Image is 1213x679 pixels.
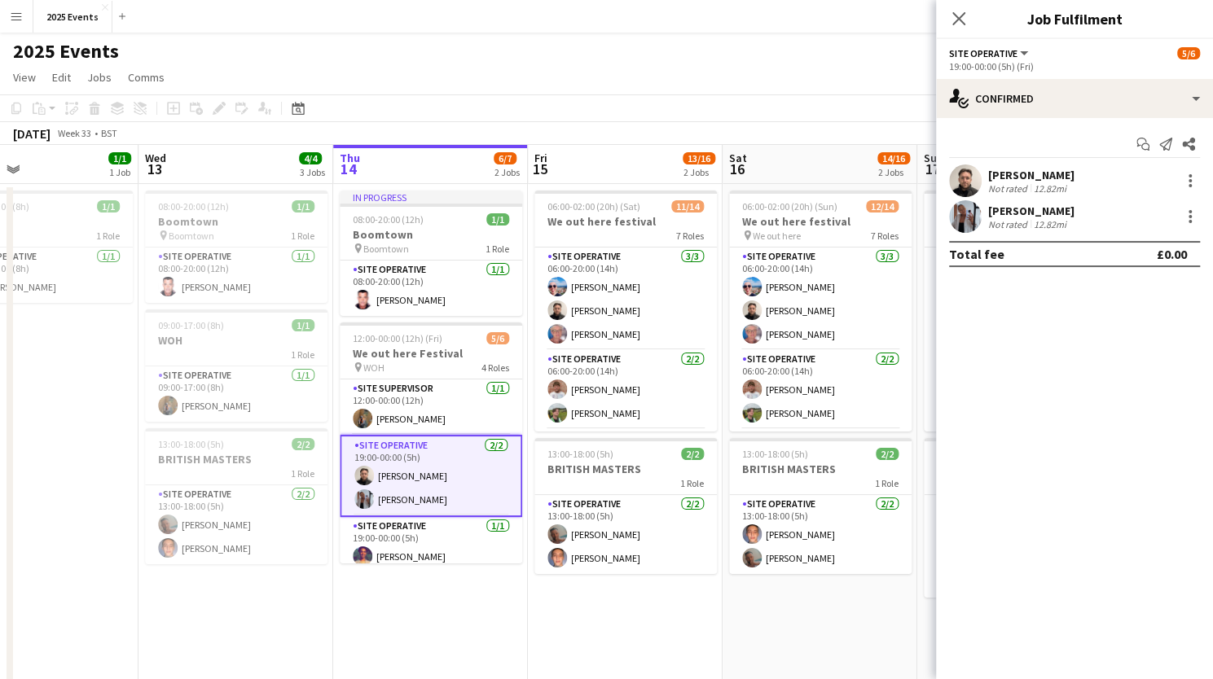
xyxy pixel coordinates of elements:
a: View [7,67,42,88]
div: 12.82mi [1031,182,1070,195]
h3: Boomtown [145,214,327,229]
app-card-role: Site Operative3/306:00-20:00 (14h)[PERSON_NAME][PERSON_NAME][PERSON_NAME] [534,248,717,350]
h3: BRITISH MASTERS [145,452,327,467]
span: 14 [337,160,360,178]
app-card-role: Site Operative1/119:00-00:00 (5h)[PERSON_NAME] [340,517,522,572]
app-card-role: Site Operative2/213:00-18:00 (5h)[PERSON_NAME][PERSON_NAME] [145,485,327,564]
h3: We out here festival [534,214,717,229]
span: 1/1 [486,213,509,226]
app-job-card: 06:00-02:00 (20h) (Sat)11/14We out here festival7 RolesSite Operative3/306:00-20:00 (14h)[PERSON_... [534,191,717,431]
div: 12.82mi [1031,218,1070,230]
span: Thu [340,151,360,165]
app-job-card: 13:00-18:00 (5h)2/2BRITISH MASTERS1 RoleSite Operative2/213:00-18:00 (5h)[PERSON_NAME][PERSON_NAME] [729,438,912,574]
app-job-card: 13:00-18:00 (5h)2/2BRITISH MASTERS1 RoleSite Operative2/213:00-18:00 (5h)[PERSON_NAME][PERSON_NAME] [534,438,717,574]
app-card-role: Site Operative2/219:00-00:00 (5h)[PERSON_NAME][PERSON_NAME] [340,435,522,517]
span: 09:00-17:00 (8h) [158,319,224,331]
span: Edit [52,70,71,85]
span: 13:00-18:00 (5h) [547,448,613,460]
div: 2 Jobs [878,166,909,178]
h1: 2025 Events [13,39,119,64]
span: 1 Role [680,477,704,489]
div: 1 Job [109,166,130,178]
h3: We out here Festival [340,346,522,361]
span: 4/4 [299,152,322,164]
span: 13:00-18:00 (5h) [158,438,224,450]
div: [PERSON_NAME] [988,204,1075,218]
span: Jobs [87,70,112,85]
h3: WOH [145,333,327,348]
span: 1/1 [108,152,131,164]
app-job-card: 09:00-17:00 (8h)1/1WOH1 RoleSite Operative1/109:00-17:00 (8h)[PERSON_NAME] [145,309,327,422]
span: 7 Roles [871,230,899,242]
span: 1/1 [97,200,120,212]
app-card-role: Site Operative1/108:00-20:00 (12h)[PERSON_NAME] [145,248,327,303]
span: 12/14 [866,200,899,212]
span: Site Operative [949,47,1017,59]
span: 15 [532,160,547,178]
div: 19:00-00:00 (5h) (Fri) [949,60,1200,72]
a: Jobs [81,67,118,88]
app-job-card: 13:00-18:00 (5h)2/2BRITISH MASTERS1 RoleSite Operative2/213:00-18:00 (5h)[PERSON_NAME][PERSON_NAME] [145,428,327,564]
div: £0.00 [1157,246,1187,262]
span: 1 Role [291,348,314,361]
div: 3 Jobs [300,166,325,178]
span: 1 Role [96,230,120,242]
span: Sat [729,151,747,165]
app-card-role: Site Operative3/313:00-18:00 (5h)[PERSON_NAME][PERSON_NAME][PERSON_NAME] [924,495,1106,598]
span: 14/16 [877,152,910,164]
div: [DATE] [13,125,51,142]
span: 1 Role [486,243,509,255]
span: Boomtown [363,243,409,255]
app-job-card: 13:00-18:00 (5h)3/3BRITISH MASTERS1 RoleSite Operative3/313:00-18:00 (5h)[PERSON_NAME][PERSON_NAM... [924,438,1106,598]
div: 2 Jobs [494,166,520,178]
span: 13 [143,160,166,178]
app-card-role: Site Supervisor1/112:00-00:00 (12h)[PERSON_NAME] [340,379,522,435]
span: Sun [924,151,943,165]
h3: Boomtown [340,227,522,242]
div: Total fee [949,246,1004,262]
div: Not rated [988,218,1031,230]
app-card-role: Site Operative1/109:00-17:00 (8h)[PERSON_NAME] [145,366,327,422]
span: 08:00-20:00 (12h) [353,213,424,226]
div: Not rated [988,182,1031,195]
app-card-role: Site Operative2/213:00-18:00 (5h)[PERSON_NAME][PERSON_NAME] [729,495,912,574]
span: 4 Roles [481,361,509,374]
span: 1 Role [291,230,314,242]
span: Week 33 [54,127,94,139]
span: 5/6 [486,332,509,344]
app-job-card: 08:00-20:00 (12h)1/1Boomtown Boomtown1 RoleSite Operative1/108:00-20:00 (12h)[PERSON_NAME] [145,191,327,303]
div: BST [101,127,117,139]
span: 06:00-02:00 (20h) (Sun) [742,200,837,212]
span: 16 [727,160,747,178]
app-job-card: 06:00-02:00 (20h) (Mon)12/14We out here festival WOH7 RolesSite Operative3/306:00-20:00 (14h)[PER... [924,191,1106,431]
app-card-role: Site Operative2/206:00-20:00 (14h)[PERSON_NAME][PERSON_NAME] [729,350,912,429]
span: 1/1 [292,319,314,331]
span: 2/2 [876,448,899,460]
a: Edit [46,67,77,88]
span: We out here [753,230,801,242]
app-job-card: 12:00-00:00 (12h) (Fri)5/6We out here Festival WOH4 RolesSite Supervisor1/112:00-00:00 (12h)[PERS... [340,322,522,563]
div: 06:00-02:00 (20h) (Sun)12/14We out here festival We out here7 RolesSite Operative3/306:00-20:00 (... [729,191,912,431]
span: 1 Role [875,477,899,489]
app-card-role: Site Operative2/206:00-20:00 (14h)[PERSON_NAME][PERSON_NAME] [534,350,717,429]
h3: BRITISH MASTERS [534,462,717,476]
h3: We out here festival [729,214,912,229]
div: [PERSON_NAME] [988,168,1075,182]
app-card-role: Site Operative2/206:00-20:00 (14h)[PERSON_NAME][PERSON_NAME] [924,350,1106,429]
span: View [13,70,36,85]
div: Confirmed [936,79,1213,118]
span: Wed [145,151,166,165]
span: 13/16 [683,152,715,164]
app-card-role: Site Operative2/213:00-18:00 (5h)[PERSON_NAME][PERSON_NAME] [534,495,717,574]
div: 2 Jobs [683,166,714,178]
span: 7 Roles [676,230,704,242]
div: In progress08:00-20:00 (12h)1/1Boomtown Boomtown1 RoleSite Operative1/108:00-20:00 (12h)[PERSON_N... [340,191,522,316]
